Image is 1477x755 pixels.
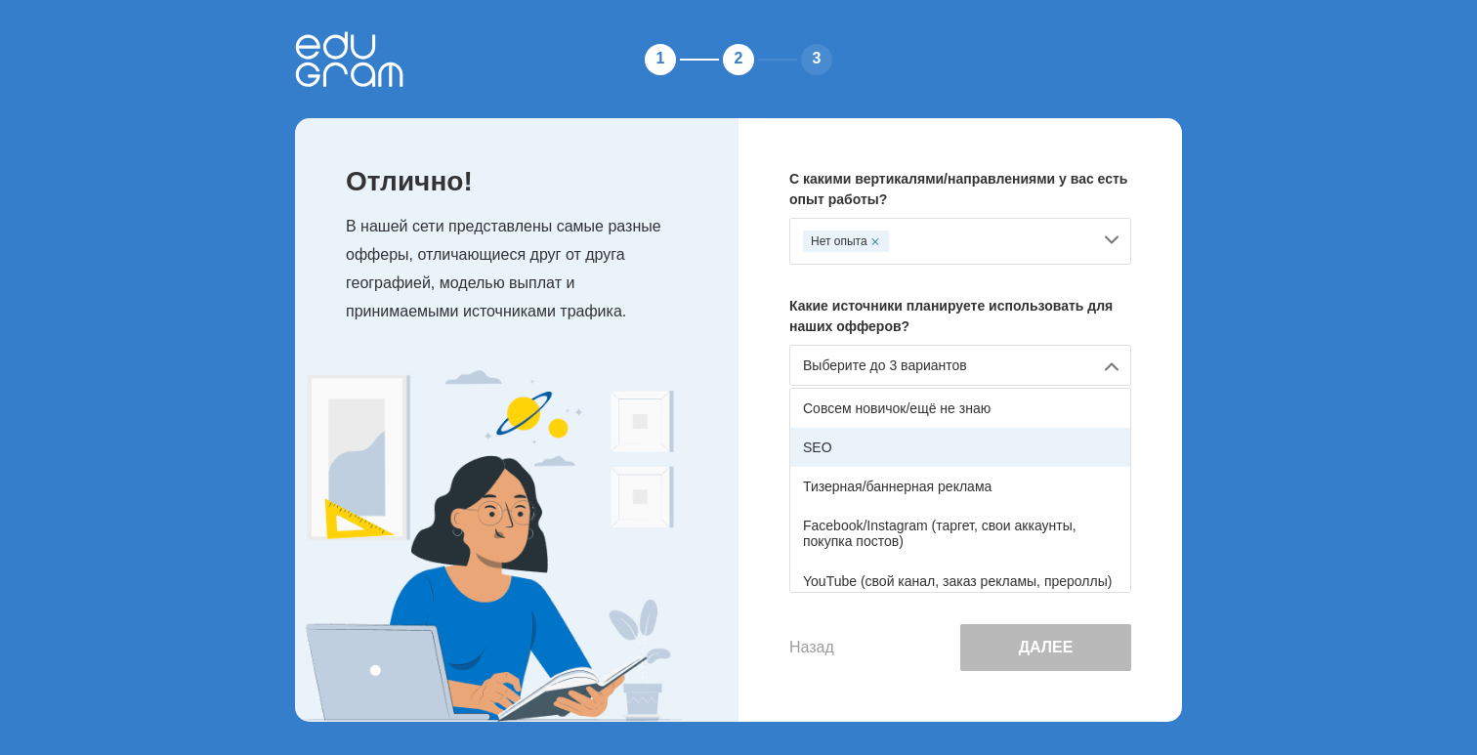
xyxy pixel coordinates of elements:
[295,370,686,722] img: Expert Image
[789,296,1131,337] p: Какие источники планируете использовать для наших офферов?
[719,40,758,79] div: 2
[789,639,834,656] button: Назад
[790,506,1130,561] div: Facebook/Instagram (таргет, свои аккаунты, покупка постов)
[790,467,1130,506] div: Тизерная/баннерная реклама
[790,389,1130,428] div: Совсем новичок/ещё не знаю
[790,428,1130,467] div: SEO
[346,169,699,193] p: Отлично!
[789,169,1131,210] p: С какими вертикалями/направлениями у вас есть опыт работы?
[803,231,889,252] div: Нет опыта
[797,40,836,79] div: 3
[789,345,1131,386] div: Выберите до 3 вариантов
[790,562,1130,601] div: YouTube (свой канал, заказ рекламы, прероллы)
[641,40,680,79] div: 1
[346,213,699,325] p: В нашей сети представлены самые разные офферы, отличающиеся друг от друга географией, моделью вып...
[960,624,1131,671] button: Далее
